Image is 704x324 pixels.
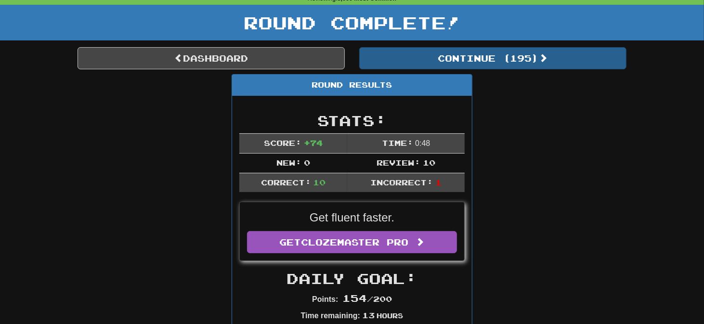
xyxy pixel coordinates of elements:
[3,13,701,32] h1: Round Complete!
[247,231,457,253] a: GetClozemaster Pro
[78,47,345,69] a: Dashboard
[264,138,301,147] span: Score:
[359,47,626,69] button: Continue (195)
[301,311,360,320] strong: Time remaining:
[304,158,310,167] span: 0
[276,158,301,167] span: New:
[423,158,435,167] span: 10
[304,138,323,147] span: + 74
[435,178,442,187] span: 1
[261,178,311,187] span: Correct:
[313,178,326,187] span: 10
[247,209,457,226] p: Get fluent faster.
[239,271,465,286] h2: Daily Goal:
[382,138,413,147] span: Time:
[312,295,338,303] strong: Points:
[377,158,420,167] span: Review:
[415,139,430,147] span: 0 : 48
[342,292,367,304] span: 154
[301,237,409,247] span: Clozemaster Pro
[342,294,392,303] span: / 200
[377,311,403,320] small: Hours
[370,178,433,187] span: Incorrect:
[362,311,375,320] span: 13
[232,75,472,96] div: Round Results
[239,113,465,129] h2: Stats:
